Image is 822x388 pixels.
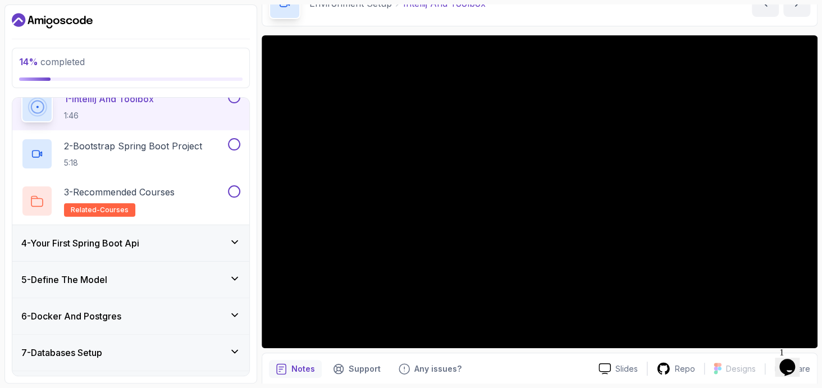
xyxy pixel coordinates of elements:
[64,185,175,199] p: 3 - Recommended Courses
[349,363,381,375] p: Support
[12,12,93,30] a: Dashboard
[64,92,154,106] p: 1 - Intellij And Toolbox
[775,343,811,377] iframe: chat widget
[765,363,810,375] button: Share
[21,236,139,250] h3: 4 - Your First Spring Boot Api
[590,363,647,375] a: Slides
[64,157,202,168] p: 5:18
[726,363,756,375] p: Designs
[21,91,240,122] button: 1-Intellij And Toolbox1:46
[269,360,322,378] button: notes button
[21,309,121,323] h3: 6 - Docker And Postgres
[19,56,38,67] span: 14 %
[12,298,249,334] button: 6-Docker And Postgres
[675,363,695,375] p: Repo
[21,273,107,286] h3: 5 - Define The Model
[262,35,818,348] iframe: 1 - IntelliJ and Toolbox
[19,56,85,67] span: completed
[647,362,704,376] a: Repo
[615,363,638,375] p: Slides
[291,363,315,375] p: Notes
[326,360,387,378] button: Support button
[64,139,202,153] p: 2 - Bootstrap Spring Boot Project
[12,225,249,261] button: 4-Your First Spring Boot Api
[12,262,249,298] button: 5-Define The Model
[392,360,468,378] button: Feedback button
[12,335,249,371] button: 7-Databases Setup
[21,185,240,217] button: 3-Recommended Coursesrelated-courses
[21,138,240,170] button: 2-Bootstrap Spring Boot Project5:18
[64,110,154,121] p: 1:46
[21,346,102,359] h3: 7 - Databases Setup
[414,363,462,375] p: Any issues?
[71,206,129,214] span: related-courses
